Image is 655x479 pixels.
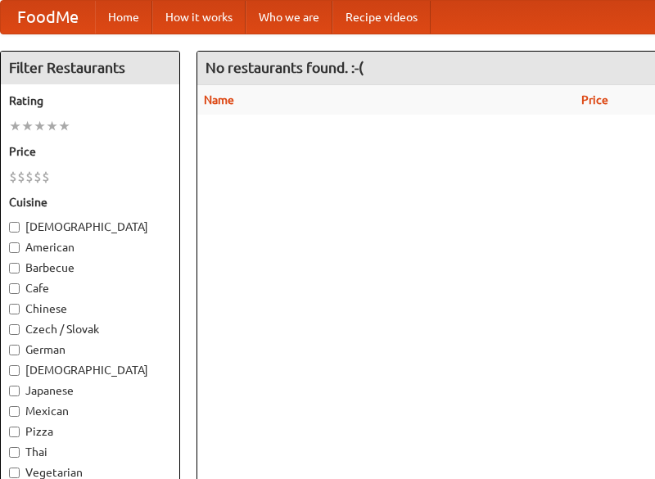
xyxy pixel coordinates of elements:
li: ★ [9,117,21,135]
h5: Price [9,143,171,160]
h4: Filter Restaurants [1,52,179,84]
label: Japanese [9,382,171,399]
label: German [9,341,171,358]
label: Mexican [9,403,171,419]
label: Barbecue [9,260,171,276]
a: Price [581,93,608,106]
a: FoodMe [1,1,95,34]
input: American [9,242,20,253]
input: Barbecue [9,263,20,273]
label: Chinese [9,301,171,317]
label: Czech / Slovak [9,321,171,337]
li: ★ [58,117,70,135]
li: $ [17,168,25,186]
input: [DEMOGRAPHIC_DATA] [9,365,20,376]
input: Chinese [9,304,20,314]
input: Vegetarian [9,468,20,478]
label: Thai [9,444,171,460]
h5: Rating [9,93,171,109]
li: ★ [34,117,46,135]
input: German [9,345,20,355]
li: $ [34,168,42,186]
a: Recipe videos [332,1,431,34]
label: Cafe [9,280,171,296]
input: [DEMOGRAPHIC_DATA] [9,222,20,233]
label: American [9,239,171,255]
input: Mexican [9,406,20,417]
li: $ [25,168,34,186]
a: How it works [152,1,246,34]
a: Name [204,93,234,106]
a: Who we are [246,1,332,34]
input: Japanese [9,386,20,396]
label: [DEMOGRAPHIC_DATA] [9,219,171,235]
input: Cafe [9,283,20,294]
a: Home [95,1,152,34]
input: Thai [9,447,20,458]
label: Pizza [9,423,171,440]
li: ★ [21,117,34,135]
ng-pluralize: No restaurants found. :-( [206,60,364,75]
label: [DEMOGRAPHIC_DATA] [9,362,171,378]
li: $ [9,168,17,186]
h5: Cuisine [9,194,171,210]
li: $ [42,168,50,186]
li: ★ [46,117,58,135]
input: Pizza [9,427,20,437]
input: Czech / Slovak [9,324,20,335]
